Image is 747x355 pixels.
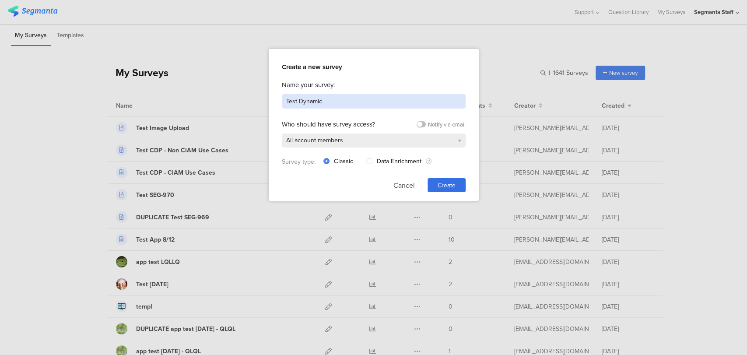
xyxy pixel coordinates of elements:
span: Survey type: [282,157,316,166]
span: Create [438,181,456,190]
span: Data Enrichment [377,157,421,166]
span: Classic [330,158,353,165]
span: All account members [286,136,343,145]
div: Notify via email [428,120,466,129]
div: Who should have survey access? [282,120,375,129]
div: Name your survey: [282,80,466,90]
div: Create a new survey [282,62,466,72]
button: Cancel [393,178,415,192]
